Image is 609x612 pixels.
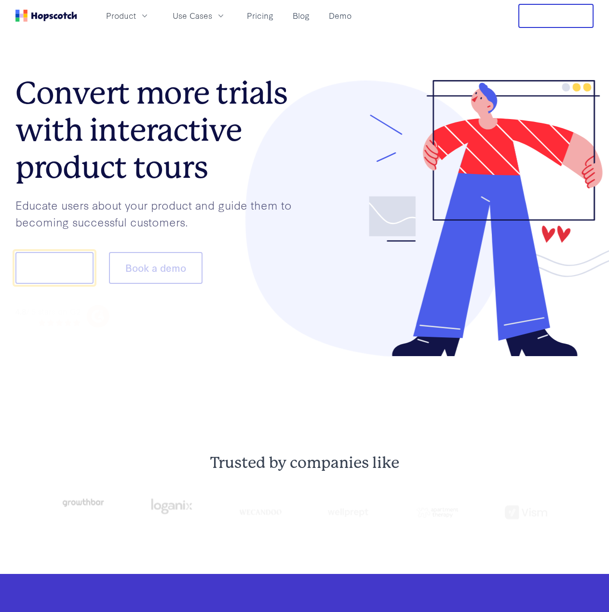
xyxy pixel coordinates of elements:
[62,499,104,506] img: growthbar-logo
[173,10,212,22] span: Use Cases
[239,509,282,515] img: wecandoo-logo
[416,507,459,518] img: png-apartment-therapy-house-studio-apartment-home
[289,8,313,24] a: Blog
[15,306,26,317] strong: 4.8
[106,10,136,22] span: Product
[15,75,305,186] h1: Convert more trials with interactive product tours
[15,306,81,318] div: / 5 stars on G2
[15,197,305,230] p: Educate users about your product and guide them to becoming successful customers.
[150,495,193,518] img: loganix-logo
[15,252,94,284] button: Show me!
[328,506,370,519] img: wellprept logo
[505,506,547,519] img: vism logo
[243,8,277,24] a: Pricing
[518,4,594,28] button: Free Trial
[325,8,355,24] a: Demo
[167,8,231,24] button: Use Cases
[109,252,203,284] button: Book a demo
[15,453,594,473] h2: Trusted by companies like
[100,8,155,24] button: Product
[15,10,77,22] a: Home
